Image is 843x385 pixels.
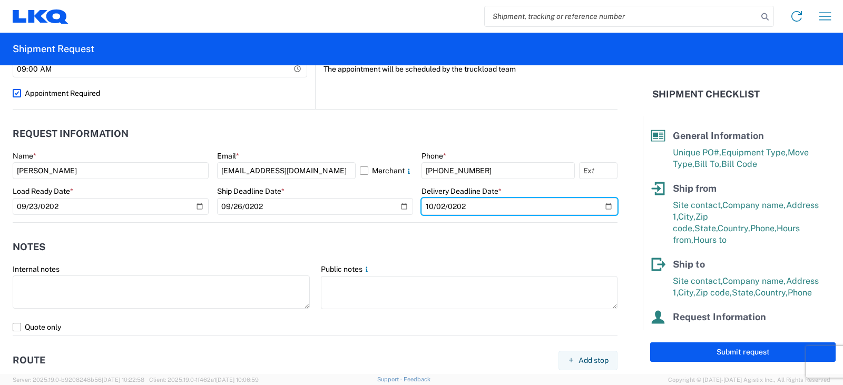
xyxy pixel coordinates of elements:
[579,162,617,179] input: Ext
[421,186,502,196] label: Delivery Deadline Date
[788,288,812,298] span: Phone
[485,6,758,26] input: Shipment, tracking or reference number
[722,200,786,210] span: Company name,
[673,276,722,286] span: Site contact,
[693,235,727,245] span: Hours to
[750,223,777,233] span: Phone,
[217,186,285,196] label: Ship Deadline Date
[13,85,307,102] label: Appointment Required
[13,151,36,161] label: Name
[732,288,755,298] span: State,
[721,159,757,169] span: Bill Code
[404,376,430,382] a: Feedback
[13,355,45,366] h2: Route
[678,212,695,222] span: City,
[678,288,695,298] span: City,
[324,61,516,77] label: The appointment will be scheduled by the truckload team
[102,377,144,383] span: [DATE] 10:22:58
[721,147,788,157] span: Equipment Type,
[673,329,698,339] span: Name,
[673,259,705,270] span: Ship to
[217,151,239,161] label: Email
[321,264,371,274] label: Public notes
[216,377,259,383] span: [DATE] 10:06:59
[722,276,786,286] span: Company name,
[694,223,718,233] span: State,
[558,351,617,370] button: Add stop
[698,329,722,339] span: Email,
[694,159,721,169] span: Bill To,
[149,377,259,383] span: Client: 2025.19.0-1f462a1
[668,375,830,384] span: Copyright © [DATE]-[DATE] Agistix Inc., All Rights Reserved
[13,264,60,274] label: Internal notes
[652,88,760,101] h2: Shipment Checklist
[579,356,609,366] span: Add stop
[673,183,717,194] span: Ship from
[13,186,73,196] label: Load Ready Date
[13,377,144,383] span: Server: 2025.19.0-b9208248b56
[13,129,129,139] h2: Request Information
[377,376,404,382] a: Support
[673,200,722,210] span: Site contact,
[360,162,413,179] label: Merchant
[673,147,721,157] span: Unique PO#,
[718,223,750,233] span: Country,
[13,319,617,335] label: Quote only
[722,329,749,339] span: Phone,
[673,130,764,141] span: General Information
[650,342,836,362] button: Submit request
[13,242,45,252] h2: Notes
[695,288,732,298] span: Zip code,
[13,43,94,55] h2: Shipment Request
[673,311,766,322] span: Request Information
[755,288,788,298] span: Country,
[421,151,446,161] label: Phone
